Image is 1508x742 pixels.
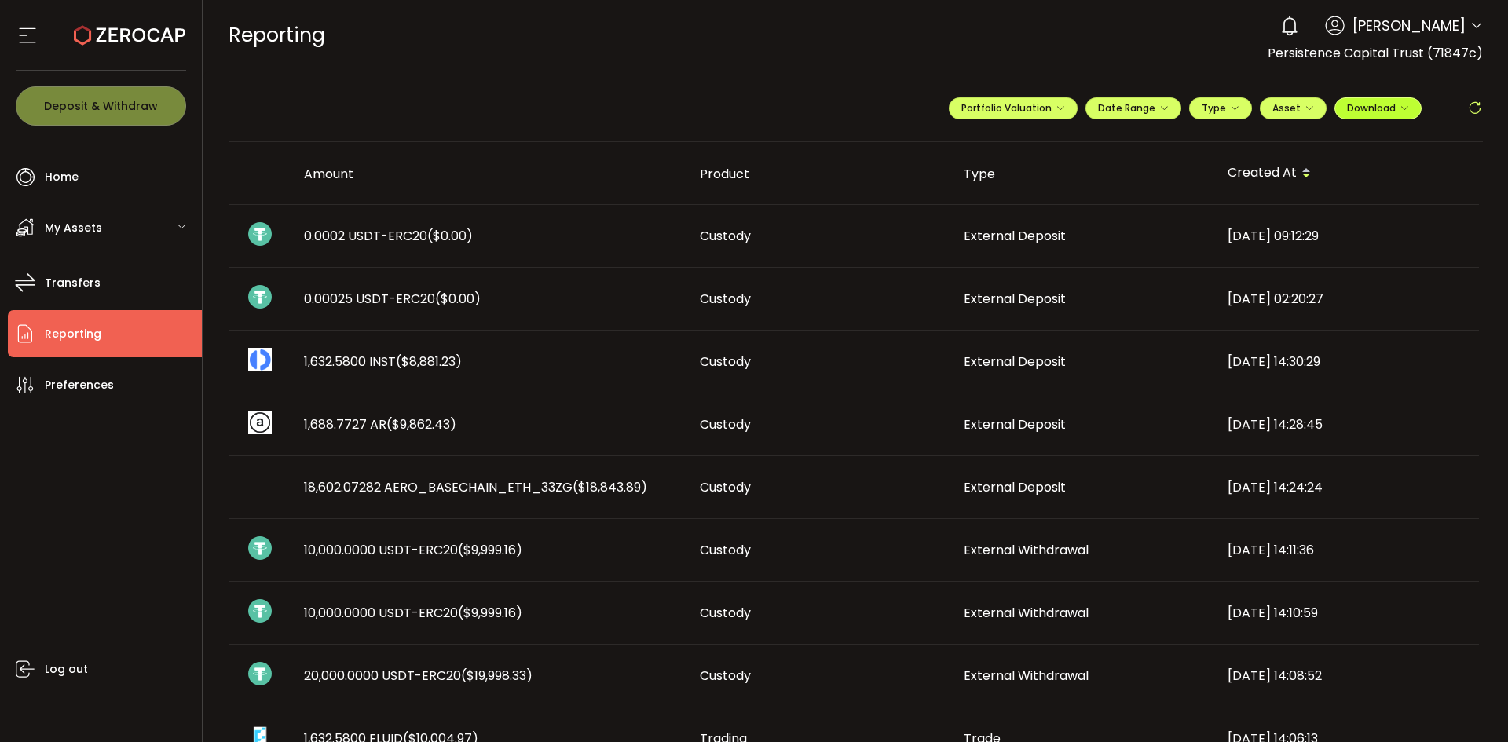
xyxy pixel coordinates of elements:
[386,415,456,433] span: ($9,862.43)
[304,604,522,622] span: 10,000.0000 USDT-ERC20
[700,353,751,371] span: Custody
[248,473,272,497] img: aero_basechain_eth_33zg_portfolio.png
[964,604,1089,622] span: External Withdrawal
[1347,101,1409,115] span: Download
[949,97,1078,119] button: Portfolio Valuation
[304,290,481,308] span: 0.00025 USDT-ERC20
[1215,290,1479,308] div: [DATE] 02:20:27
[304,415,456,433] span: 1,688.7727 AR
[1202,101,1239,115] span: Type
[248,599,272,623] img: usdt_portfolio.svg
[45,323,101,345] span: Reporting
[964,227,1066,245] span: External Deposit
[16,86,186,126] button: Deposit & Withdraw
[304,478,647,496] span: 18,602.07282 AERO_BASECHAIN_ETH_33ZG
[964,290,1066,308] span: External Deposit
[1215,415,1479,433] div: [DATE] 14:28:45
[1215,667,1479,685] div: [DATE] 14:08:52
[248,348,272,371] img: inst_portfolio.png
[1352,15,1466,36] span: [PERSON_NAME]
[44,101,158,111] span: Deposit & Withdraw
[700,541,751,559] span: Custody
[45,374,114,397] span: Preferences
[687,165,951,183] div: Product
[700,290,751,308] span: Custody
[427,227,473,245] span: ($0.00)
[461,667,533,685] span: ($19,998.33)
[248,411,272,434] img: ar_portfolio.png
[1215,227,1479,245] div: [DATE] 09:12:29
[304,541,522,559] span: 10,000.0000 USDT-ERC20
[458,541,522,559] span: ($9,999.16)
[961,101,1065,115] span: Portfolio Valuation
[291,165,687,183] div: Amount
[248,285,272,309] img: usdt_portfolio.svg
[1189,97,1252,119] button: Type
[304,353,462,371] span: 1,632.5800 INST
[1260,97,1327,119] button: Asset
[1272,101,1301,115] span: Asset
[951,165,1215,183] div: Type
[229,21,325,49] span: Reporting
[700,227,751,245] span: Custody
[700,667,751,685] span: Custody
[1215,353,1479,371] div: [DATE] 14:30:29
[45,272,101,294] span: Transfers
[248,536,272,560] img: usdt_portfolio.svg
[1268,44,1483,62] span: Persistence Capital Trust (71847c)
[964,415,1066,433] span: External Deposit
[964,667,1089,685] span: External Withdrawal
[45,217,102,239] span: My Assets
[1215,478,1479,496] div: [DATE] 14:24:24
[248,662,272,685] img: usdt_portfolio.svg
[1325,572,1508,742] iframe: Chat Widget
[435,290,481,308] span: ($0.00)
[458,604,522,622] span: ($9,999.16)
[700,604,751,622] span: Custody
[1085,97,1181,119] button: Date Range
[1215,604,1479,622] div: [DATE] 14:10:59
[964,541,1089,559] span: External Withdrawal
[964,478,1066,496] span: External Deposit
[248,222,272,246] img: usdt_portfolio.svg
[1098,101,1169,115] span: Date Range
[45,166,79,188] span: Home
[573,478,647,496] span: ($18,843.89)
[1215,541,1479,559] div: [DATE] 14:11:36
[396,353,462,371] span: ($8,881.23)
[45,658,88,681] span: Log out
[1215,160,1479,187] div: Created At
[304,227,473,245] span: 0.0002 USDT-ERC20
[700,415,751,433] span: Custody
[304,667,533,685] span: 20,000.0000 USDT-ERC20
[964,353,1066,371] span: External Deposit
[1334,97,1422,119] button: Download
[700,478,751,496] span: Custody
